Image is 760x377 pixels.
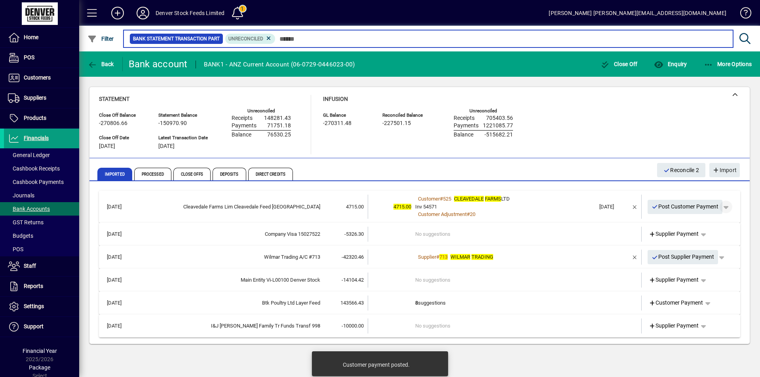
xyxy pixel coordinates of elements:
[470,211,475,217] span: 20
[340,300,364,306] span: 143566.43
[105,6,130,20] button: Add
[8,206,50,212] span: Bank Accounts
[99,246,740,269] mat-expansion-panel-header: [DATE]Wilmar Trading A/C #713-42320.46Supplier#713WILMAR TRADINGPost Supplier Payment
[204,58,355,71] div: BANK1 - ANZ Current Account (06-0729-0446023-00)
[393,204,411,210] span: 4715.00
[436,254,439,260] span: #
[264,115,291,121] span: 148281.43
[4,216,79,229] a: GST Returns
[467,211,470,217] span: #
[99,135,146,140] span: Close Off Date
[4,68,79,88] a: Customers
[450,254,470,260] em: WILMAR
[156,7,225,19] div: Denver Stock Feeds Limited
[382,120,411,127] span: -227501.15
[418,211,467,217] span: Customer Adjustment
[415,253,450,261] a: Supplier#713
[415,273,595,288] td: No suggestions
[158,113,208,118] span: Statement Balance
[471,254,493,260] em: TRADING
[415,227,595,242] td: No suggestions
[8,192,34,199] span: Journals
[267,123,291,129] span: 71751.18
[4,175,79,189] a: Cashbook Payments
[709,163,740,177] button: Import
[323,120,351,127] span: -270311.48
[4,148,79,162] a: General Ledger
[4,202,79,216] a: Bank Accounts
[646,319,702,333] a: Supplier Payment
[629,251,641,263] button: Remove
[415,204,437,210] span: Inv 54571
[99,292,740,314] mat-expansion-panel-header: [DATE]Btk Poultry Ltd Layer Feed143566.438suggestionsCustomer Payment
[454,196,484,202] em: CLEAVEDALE
[382,113,430,118] span: Reconciled Balance
[652,200,719,213] span: Post Customer Payment
[103,195,140,219] td: [DATE]
[4,297,79,316] a: Settings
[140,253,320,261] div: Wilmar Trading A/C #713
[140,276,320,284] div: Main Entity Vi-L00100 Denver Stock
[4,277,79,296] a: Reports
[129,58,188,70] div: Bank account
[103,318,140,333] td: [DATE]
[4,48,79,68] a: POS
[4,189,79,202] a: Journals
[232,115,253,121] span: Receipts
[646,273,702,287] a: Supplier Payment
[97,168,132,180] span: Imported
[8,246,23,252] span: POS
[415,318,595,333] td: No suggestions
[454,115,475,121] span: Receipts
[652,57,689,71] button: Enquiry
[734,2,750,27] a: Knowledge Base
[99,143,115,150] span: [DATE]
[486,115,513,121] span: 705403.56
[24,303,44,309] span: Settings
[4,88,79,108] a: Suppliers
[158,143,175,150] span: [DATE]
[24,135,49,141] span: Financials
[485,196,501,202] em: FARMS
[648,250,718,264] button: Post Supplier Payment
[24,283,43,289] span: Reports
[440,196,443,202] span: #
[704,61,752,67] span: More Options
[173,168,211,180] span: Close Offs
[24,74,51,81] span: Customers
[87,61,114,67] span: Back
[87,36,114,42] span: Filter
[103,227,140,242] td: [DATE]
[99,269,740,292] mat-expansion-panel-header: [DATE]Main Entity Vi-L00100 Denver Stock-14104.42No suggestionsSupplier Payment
[4,162,79,175] a: Cashbook Receipts
[343,361,410,369] div: Customer payment posted.
[8,165,60,172] span: Cashbook Receipts
[649,276,699,284] span: Supplier Payment
[443,196,451,202] span: 525
[4,108,79,128] a: Products
[213,168,246,180] span: Deposits
[4,28,79,47] a: Home
[103,250,140,265] td: [DATE]
[99,223,740,246] mat-expansion-panel-header: [DATE]Company Visa 15027522-5326.30No suggestionsSupplier Payment
[248,168,293,180] span: Direct Credits
[415,210,478,218] a: Customer Adjustment#20
[600,61,638,67] span: Close Off
[85,32,116,46] button: Filter
[4,229,79,242] a: Budgets
[99,191,740,223] mat-expansion-panel-header: [DATE]Cleavedale Farms Lim Cleavedale Feed [GEOGRAPHIC_DATA]4715.004715.00Customer#525CLEAVEDALE ...
[4,242,79,256] a: POS
[103,296,140,311] td: [DATE]
[24,263,36,269] span: Staff
[8,233,33,239] span: Budgets
[712,164,737,177] span: Import
[228,36,263,42] span: Unreconciled
[649,299,703,307] span: Customer Payment
[469,108,497,114] label: Unreconciled
[29,364,50,371] span: Package
[85,57,116,71] button: Back
[648,200,723,214] button: Post Customer Payment
[140,203,320,211] div: Cleavedale Farms Lim Cleavedale Feed Denver
[140,230,320,238] div: Company Visa 15027522
[702,57,754,71] button: More Options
